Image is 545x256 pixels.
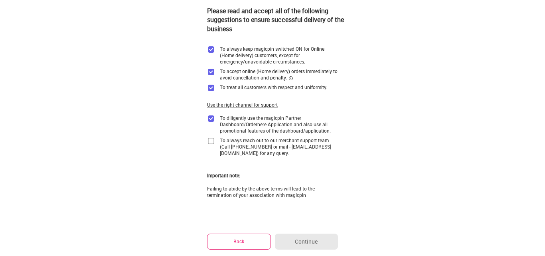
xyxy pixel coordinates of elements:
[207,68,215,76] img: checkbox_purple.ceb64cee.svg
[220,68,338,81] div: To accept online (Home delivery) orders immediately to avoid cancellation and penalty.
[288,76,293,81] img: informationCircleBlack.2195f373.svg
[207,101,278,108] div: Use the right channel for support
[207,137,215,145] img: home-delivery-unchecked-checkbox-icon.f10e6f61.svg
[220,46,338,65] div: To always keep magicpin switched ON for Online (Home delivery) customers, except for emergency/un...
[207,115,215,123] img: checkbox_purple.ceb64cee.svg
[207,185,338,198] div: Failing to abide by the above terms will lead to the termination of your association with magicpin
[275,234,338,250] button: Continue
[207,234,271,249] button: Back
[220,115,338,134] div: To diligently use the magicpin Partner Dashboard/Orderhere Application and also use all promotion...
[207,46,215,54] img: checkbox_purple.ceb64cee.svg
[220,137,338,156] div: To always reach out to our merchant support team (Call [PHONE_NUMBER] or mail - [EMAIL_ADDRESS][D...
[207,84,215,92] img: checkbox_purple.ceb64cee.svg
[207,172,240,179] div: Important note:
[220,84,327,90] div: To treat all customers with respect and uniformity.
